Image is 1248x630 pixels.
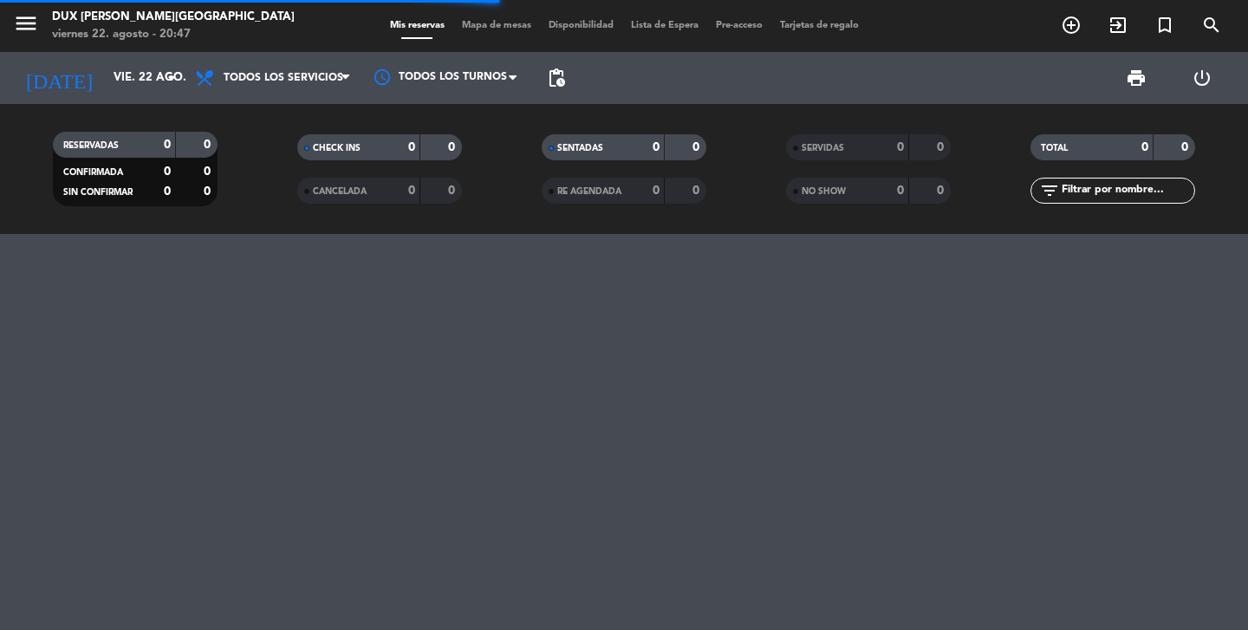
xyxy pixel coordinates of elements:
[453,21,540,30] span: Mapa de mesas
[448,141,458,153] strong: 0
[52,26,295,43] div: viernes 22. agosto - 20:47
[937,185,947,197] strong: 0
[164,166,171,178] strong: 0
[707,21,771,30] span: Pre-acceso
[63,168,123,177] span: CONFIRMADA
[204,166,214,178] strong: 0
[557,187,621,196] span: RE AGENDADA
[653,141,660,153] strong: 0
[52,9,295,26] div: Dux [PERSON_NAME][GEOGRAPHIC_DATA]
[63,188,133,197] span: SIN CONFIRMAR
[692,185,703,197] strong: 0
[164,185,171,198] strong: 0
[63,141,119,150] span: RESERVADAS
[1201,15,1222,36] i: search
[802,144,844,153] span: SERVIDAS
[204,185,214,198] strong: 0
[13,10,39,42] button: menu
[1169,52,1235,104] div: LOG OUT
[408,141,415,153] strong: 0
[540,21,622,30] span: Disponibilidad
[653,185,660,197] strong: 0
[1141,141,1148,153] strong: 0
[204,139,214,151] strong: 0
[1060,181,1194,200] input: Filtrar por nombre...
[1192,68,1212,88] i: power_settings_new
[546,68,567,88] span: pending_actions
[313,144,361,153] span: CHECK INS
[1039,180,1060,201] i: filter_list
[408,185,415,197] strong: 0
[13,59,105,97] i: [DATE]
[1126,68,1147,88] span: print
[224,72,343,84] span: Todos los servicios
[1181,141,1192,153] strong: 0
[161,68,182,88] i: arrow_drop_down
[381,21,453,30] span: Mis reservas
[1041,144,1068,153] span: TOTAL
[771,21,868,30] span: Tarjetas de regalo
[897,185,904,197] strong: 0
[164,139,171,151] strong: 0
[622,21,707,30] span: Lista de Espera
[692,141,703,153] strong: 0
[1154,15,1175,36] i: turned_in_not
[448,185,458,197] strong: 0
[13,10,39,36] i: menu
[897,141,904,153] strong: 0
[1108,15,1128,36] i: exit_to_app
[313,187,367,196] span: CANCELADA
[802,187,846,196] span: NO SHOW
[557,144,603,153] span: SENTADAS
[1061,15,1082,36] i: add_circle_outline
[937,141,947,153] strong: 0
